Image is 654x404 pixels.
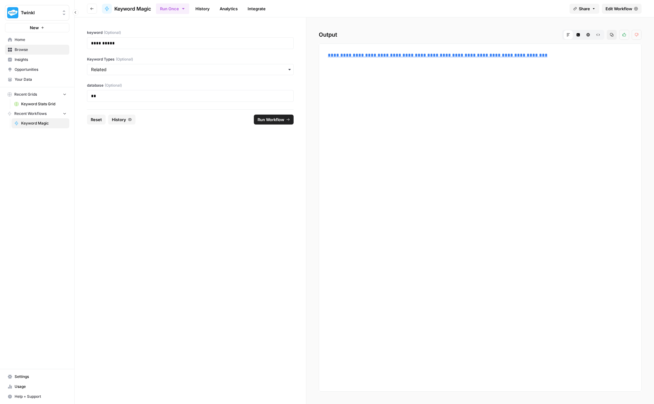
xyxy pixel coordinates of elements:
span: Insights [15,57,66,62]
span: Settings [15,374,66,379]
a: Keyword Magic [102,4,151,14]
span: Help + Support [15,394,66,399]
span: Reset [91,116,102,123]
a: Keyword Magic [11,118,69,128]
a: Home [5,35,69,45]
a: Your Data [5,75,69,84]
a: History [192,4,213,14]
a: Analytics [216,4,241,14]
button: Reset [87,115,106,125]
a: Settings [5,372,69,382]
span: Browse [15,47,66,52]
span: Edit Workflow [606,6,632,12]
a: Insights [5,55,69,65]
button: Recent Grids [5,90,69,99]
span: History [112,116,126,123]
span: Your Data [15,77,66,82]
button: Recent Workflows [5,109,69,118]
span: Usage [15,384,66,389]
a: Opportunities [5,65,69,75]
span: Share [579,6,590,12]
span: (Optional) [116,57,133,62]
span: Home [15,37,66,43]
a: Browse [5,45,69,55]
label: keyword [87,30,294,35]
a: Edit Workflow [602,4,642,14]
button: History [108,115,135,125]
span: (Optional) [104,30,121,35]
button: Workspace: Twinkl [5,5,69,20]
button: Share [569,4,599,14]
a: Keyword Stats Grid [11,99,69,109]
span: Twinkl [21,10,58,16]
button: New [5,23,69,32]
a: Usage [5,382,69,392]
label: database [87,83,294,88]
span: Recent Workflows [14,111,47,116]
button: Run Once [156,3,189,14]
span: Keyword Stats Grid [21,101,66,107]
a: Integrate [244,4,269,14]
span: (Optional) [105,83,122,88]
span: Opportunities [15,67,66,72]
label: Keyword Types [87,57,294,62]
span: Recent Grids [14,92,37,97]
h2: Output [319,30,642,40]
input: Related [91,66,290,73]
button: Run Workflow [254,115,294,125]
button: Help + Support [5,392,69,402]
img: Twinkl Logo [7,7,18,18]
span: Keyword Magic [21,120,66,126]
span: New [30,25,39,31]
span: Keyword Magic [114,5,151,12]
span: Run Workflow [258,116,284,123]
